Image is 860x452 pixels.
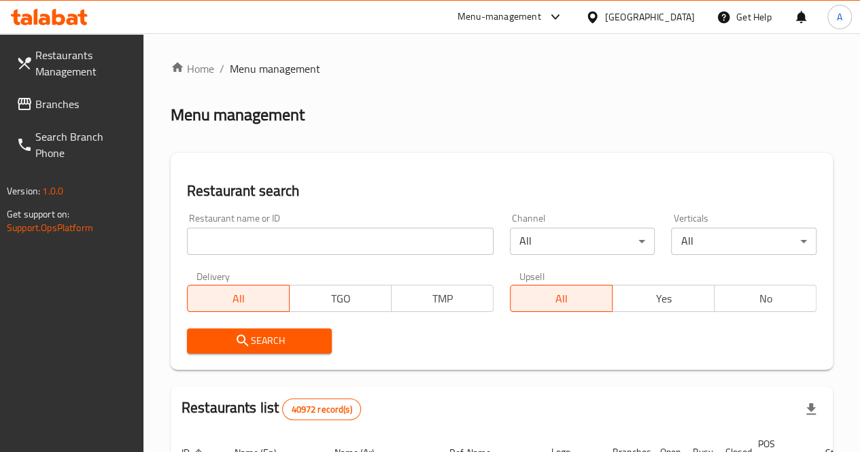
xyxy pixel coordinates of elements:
span: Yes [618,289,709,309]
button: All [187,285,290,312]
a: Home [171,60,214,77]
h2: Restaurants list [182,398,361,420]
span: No [720,289,811,309]
div: All [671,228,816,255]
button: TGO [289,285,392,312]
span: 1.0.0 [42,182,63,200]
span: All [516,289,607,309]
a: Restaurants Management [5,39,143,88]
span: Branches [35,96,133,112]
span: Menu management [230,60,320,77]
button: All [510,285,613,312]
div: [GEOGRAPHIC_DATA] [605,10,695,24]
button: Yes [612,285,715,312]
span: TGO [295,289,386,309]
a: Branches [5,88,143,120]
div: All [510,228,655,255]
input: Search for restaurant name or ID.. [187,228,494,255]
span: Version: [7,182,40,200]
button: TMP [391,285,494,312]
div: Menu-management [458,9,541,25]
h2: Restaurant search [187,181,816,201]
button: No [714,285,816,312]
span: Restaurants Management [35,47,133,80]
span: Search Branch Phone [35,128,133,161]
h2: Menu management [171,104,305,126]
a: Search Branch Phone [5,120,143,169]
div: Total records count [282,398,360,420]
span: A [837,10,842,24]
span: TMP [397,289,488,309]
span: All [193,289,284,309]
li: / [220,60,224,77]
span: Get support on: [7,205,69,223]
a: Support.OpsPlatform [7,219,93,237]
button: Search [187,328,332,353]
span: 40972 record(s) [283,403,360,416]
nav: breadcrumb [171,60,833,77]
label: Delivery [196,271,230,281]
label: Upsell [519,271,545,281]
div: Export file [795,393,827,425]
span: Search [198,332,322,349]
